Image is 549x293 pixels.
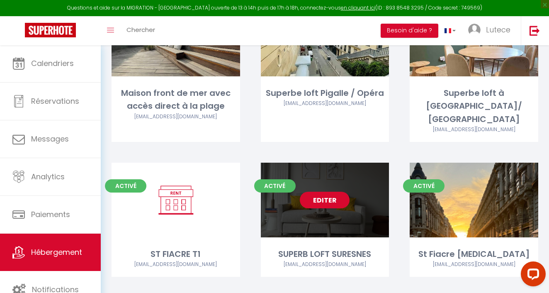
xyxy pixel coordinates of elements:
div: Superbe loft Pigalle / Opéra [261,87,389,100]
span: Activé [105,179,146,193]
a: ... Lutece [462,16,521,45]
span: Messages [31,134,69,144]
div: St Fiacre [MEDICAL_DATA] [410,248,538,261]
a: Chercher [120,16,161,45]
iframe: LiveChat chat widget [514,258,549,293]
img: Super Booking [25,23,76,37]
span: Paiements [31,209,70,220]
span: Analytics [31,171,65,182]
a: en cliquant ici [341,4,375,11]
img: logout [530,25,540,36]
span: Lutece [486,24,510,35]
button: Besoin d'aide ? [381,24,438,38]
div: Airbnb [112,113,240,121]
span: Activé [403,179,445,193]
div: Maison front de mer avec accès direct à la plage [112,87,240,113]
div: Airbnb [410,261,538,269]
div: Airbnb [112,261,240,269]
div: ST FIACRE T1 [112,248,240,261]
div: Airbnb [410,126,538,134]
span: Chercher [126,25,155,34]
div: Airbnb [261,100,389,107]
span: Calendriers [31,58,74,68]
span: Hébergement [31,247,82,257]
span: Réservations [31,96,79,106]
span: Activé [254,179,296,193]
div: Superbe loft à [GEOGRAPHIC_DATA]/ [GEOGRAPHIC_DATA] [410,87,538,126]
a: Editer [449,192,499,208]
div: Airbnb [261,261,389,269]
div: SUPERB LOFT SURESNES [261,248,389,261]
a: Editer [151,192,201,208]
a: Editer [300,192,350,208]
img: ... [468,24,481,36]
